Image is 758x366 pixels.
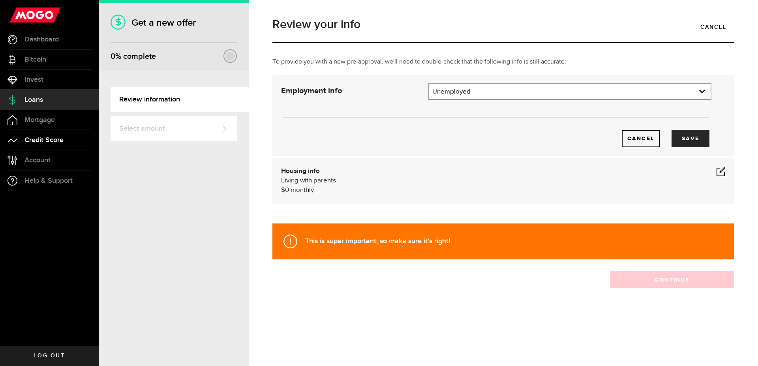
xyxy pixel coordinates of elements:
span: Log out [34,353,65,358]
span: 0 [111,52,115,61]
span: Invest [24,76,43,83]
span: Loans [24,96,43,103]
span: Credit Score [24,137,64,144]
span: Account [24,157,51,164]
span: Mortgage [24,116,55,124]
button: Cancel [622,130,660,147]
div: % complete [111,49,156,64]
strong: Employment info [281,87,342,95]
a: Select amount [111,116,237,141]
button: Open LiveChat chat widget [6,3,30,27]
p: To provide you with a new pre-approval, we'll need to double-check that the following info is sti... [272,57,734,67]
a: Cancel [692,19,734,35]
strong: This is super important, so make sure it's right! [305,237,450,245]
span: Living with parents [281,177,336,184]
h1: Get a new offer [111,17,237,28]
span: Dashboard [24,36,59,43]
span: $ [281,187,285,193]
span: 0 [285,187,289,193]
span: Help & Support [24,177,73,184]
a: expand select [429,84,711,99]
span: Bitcoin [24,56,46,63]
h1: Review your info [272,19,734,30]
button: Continue [610,271,734,288]
span: monthly [291,187,314,193]
button: Save [672,130,709,147]
b: Housing info [281,168,320,175]
a: Review information [111,87,249,112]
